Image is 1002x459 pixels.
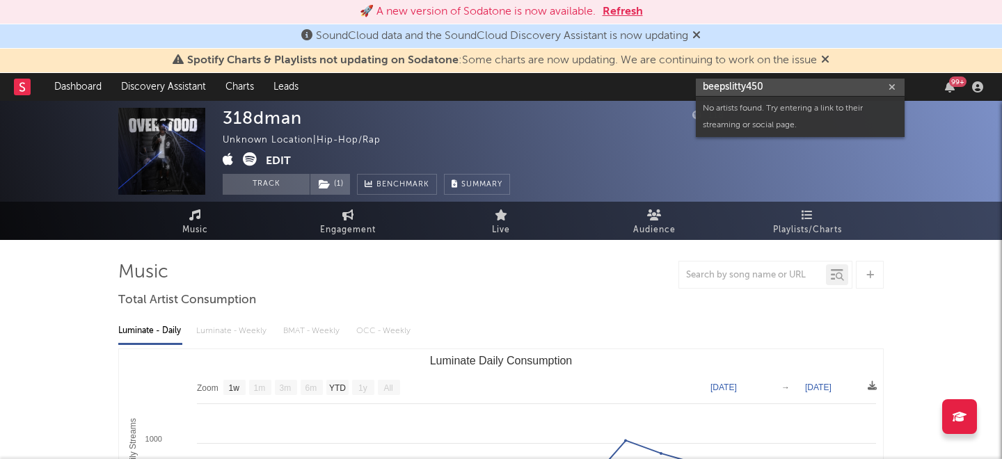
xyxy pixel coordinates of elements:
[773,222,842,239] span: Playlists/Charts
[187,55,817,66] span: : Some charts are now updating. We are continuing to work on the issue
[223,108,302,128] div: 318dman
[329,383,346,393] text: YTD
[111,73,216,101] a: Discovery Assistant
[360,3,596,20] div: 🚀 A new version of Sodatone is now available.
[383,383,392,393] text: All
[430,355,573,367] text: Luminate Daily Consumption
[280,383,292,393] text: 3m
[145,435,162,443] text: 1000
[633,222,676,239] span: Audience
[182,222,208,239] span: Music
[731,202,884,240] a: Playlists/Charts
[492,222,510,239] span: Live
[679,270,826,281] input: Search by song name or URL
[310,174,350,195] button: (1)
[821,55,829,66] span: Dismiss
[264,73,308,101] a: Leads
[358,383,367,393] text: 1y
[424,202,578,240] a: Live
[216,73,264,101] a: Charts
[223,132,397,149] div: Unknown Location | Hip-Hop/Rap
[805,382,832,392] text: [DATE]
[229,383,240,393] text: 1w
[357,174,437,195] a: Benchmark
[305,383,317,393] text: 6m
[692,111,724,120] span: 118
[266,152,291,170] button: Edit
[118,292,256,309] span: Total Artist Consumption
[444,174,510,195] button: Summary
[271,202,424,240] a: Engagement
[316,31,688,42] span: SoundCloud data and the SoundCloud Discovery Assistant is now updating
[696,97,905,137] div: No artists found. Try entering a link to their streaming or social page.
[949,76,967,87] div: 99 +
[254,383,266,393] text: 1m
[461,181,502,188] span: Summary
[692,31,701,42] span: Dismiss
[603,3,643,20] button: Refresh
[118,319,182,343] div: Luminate - Daily
[223,174,310,195] button: Track
[197,383,218,393] text: Zoom
[310,174,351,195] span: ( 1 )
[945,81,955,92] button: 99+
[118,202,271,240] a: Music
[320,222,376,239] span: Engagement
[696,79,905,96] input: Search for artists
[376,177,429,193] span: Benchmark
[45,73,111,101] a: Dashboard
[710,382,737,392] text: [DATE]
[187,55,459,66] span: Spotify Charts & Playlists not updating on Sodatone
[781,382,790,392] text: →
[578,202,731,240] a: Audience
